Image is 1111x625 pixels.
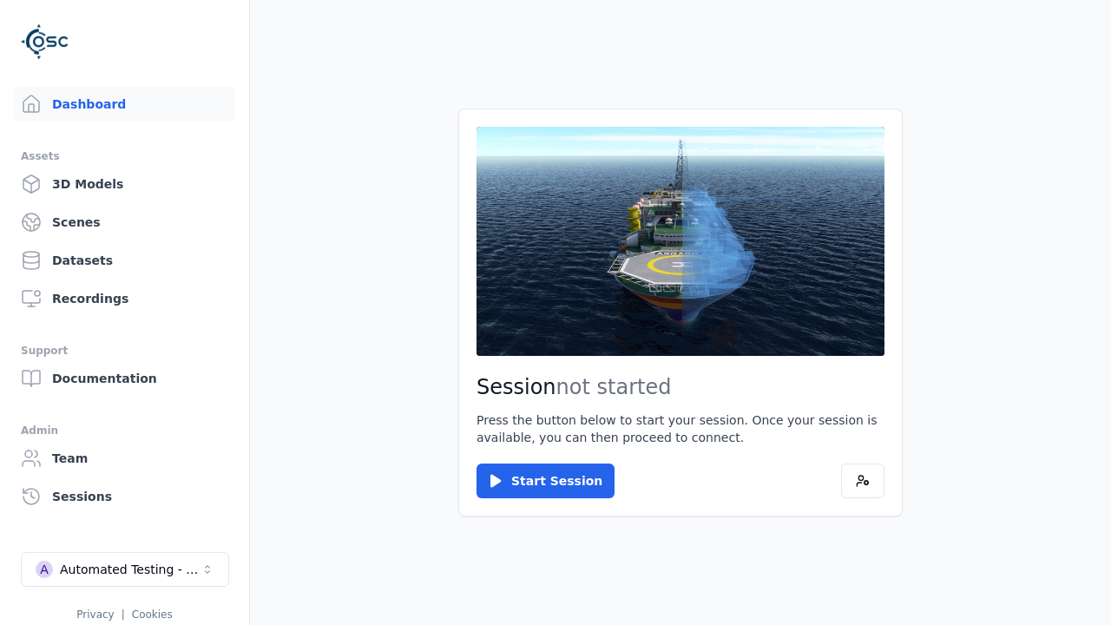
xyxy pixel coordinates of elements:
a: Dashboard [14,87,235,122]
a: Cookies [132,609,173,621]
a: Privacy [76,609,114,621]
span: | [122,609,125,621]
a: Scenes [14,205,235,240]
button: Start Session [477,464,615,498]
h2: Session [477,373,884,401]
a: Datasets [14,243,235,278]
a: Recordings [14,281,235,316]
div: Support [21,340,228,361]
span: not started [556,375,672,399]
a: Team [14,441,235,476]
a: Sessions [14,479,235,514]
div: Automated Testing - Playwright [60,561,201,578]
a: 3D Models [14,167,235,201]
div: Admin [21,420,228,441]
p: Press the button below to start your session. Once your session is available, you can then procee... [477,411,884,446]
button: Select a workspace [21,552,229,587]
a: Documentation [14,361,235,396]
div: Assets [21,146,228,167]
div: A [36,561,53,578]
img: Logo [21,17,69,66]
